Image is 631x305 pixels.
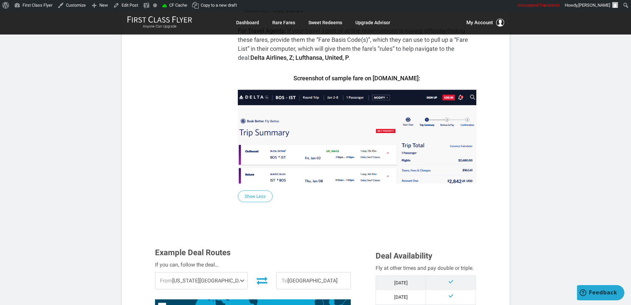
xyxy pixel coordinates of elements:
a: Upgrade Advisor [355,17,390,29]
span: From [160,277,172,284]
span: [US_STATE][GEOGRAPHIC_DATA] [155,272,248,289]
span: [PERSON_NAME] [578,3,610,8]
span: My Account [466,19,493,27]
a: First Class FlyerAnyone Can Upgrade [127,16,192,29]
strong: Delta Airlines, Z; Lufthansa, United, P [250,54,349,61]
span: Example Deal Routes [155,248,231,257]
a: Dashboard [236,17,259,29]
button: Invert Route Direction [253,273,271,288]
div: If you can, follow the deal… [155,261,351,269]
button: Show Less [238,191,273,202]
p: : If your travel agent or airline reservationist is having difficulty finding these fares, provid... [238,26,476,62]
iframe: Opens a widget where you can find more information [577,285,624,302]
span: To [282,277,288,284]
span: Unsuspend Transients [517,3,560,8]
strong: Screenshot of sample fare on [DOMAIN_NAME]: [293,75,420,82]
a: Sweet Redeems [308,17,342,29]
button: My Account [466,19,504,27]
td: [DATE] [376,290,426,304]
a: Rare Fares [272,17,295,29]
td: [DATE] [376,276,426,290]
small: Anyone Can Upgrade [127,24,192,29]
div: Fly at other times and pay double or triple. [376,264,476,272]
img: First Class Flyer [127,16,192,23]
span: [GEOGRAPHIC_DATA] [277,272,350,289]
span: Deal Availability [376,251,432,261]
